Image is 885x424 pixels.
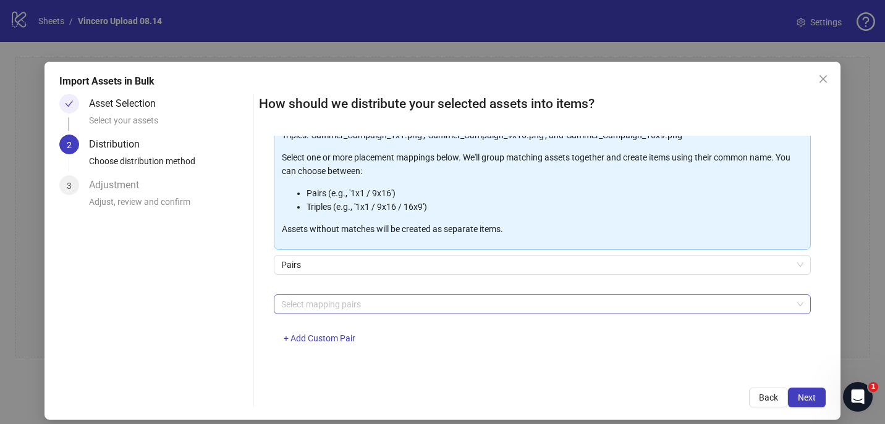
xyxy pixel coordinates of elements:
[798,393,816,402] span: Next
[749,388,788,407] button: Back
[89,175,149,195] div: Adjustment
[89,114,248,135] div: Select your assets
[284,333,355,343] span: + Add Custom Pair
[307,186,803,200] li: Pairs (e.g., '1x1 / 9x16')
[788,388,826,407] button: Next
[67,181,72,191] span: 3
[307,200,803,214] li: Triples (e.g., '1x1 / 9x16 / 16x9')
[843,382,873,412] iframe: Intercom live chat
[65,99,74,108] span: check
[259,94,826,114] h2: How should we distribute your selected assets into items?
[818,74,828,84] span: close
[67,140,72,150] span: 2
[868,382,878,392] span: 1
[59,74,826,89] div: Import Assets in Bulk
[89,195,248,216] div: Adjust, review and confirm
[282,151,803,178] p: Select one or more placement mappings below. We'll group matching assets together and create item...
[759,393,778,402] span: Back
[281,256,804,274] span: Pairs
[274,329,365,349] button: + Add Custom Pair
[282,222,803,236] p: Assets without matches will be created as separate items.
[89,94,166,114] div: Asset Selection
[89,154,248,175] div: Choose distribution method
[813,69,833,89] button: Close
[89,135,150,154] div: Distribution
